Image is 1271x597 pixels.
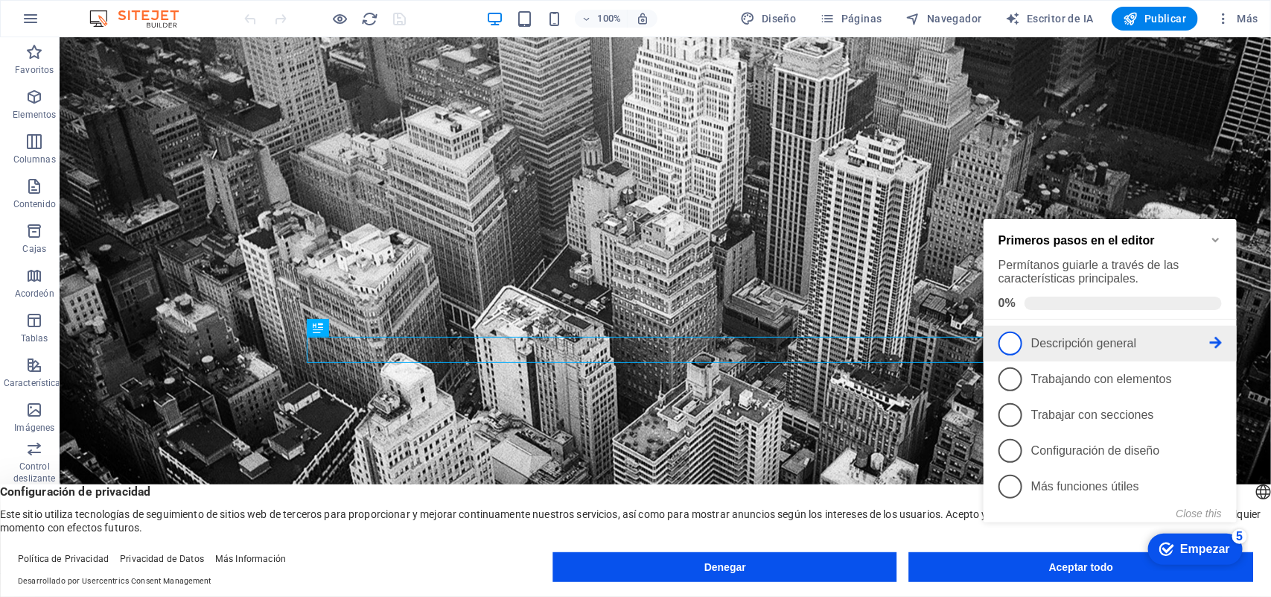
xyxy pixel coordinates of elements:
font: 5 [259,320,266,333]
font: Trabajar con secciones [54,199,176,212]
button: 100% [575,10,628,28]
button: Más [1210,7,1264,31]
font: Cajas [23,244,47,254]
button: Publicar [1112,7,1199,31]
button: Haga clic aquí para salir del modo de vista previa y continuar editando [331,10,349,28]
button: Navegador [900,7,988,31]
button: Páginas [815,7,888,31]
font: Tablas [21,333,48,344]
font: Más funciones útiles [54,271,162,283]
font: Escritor de IA [1027,13,1094,25]
font: Publicar [1144,13,1186,25]
li: Configuración de diseño [6,224,259,259]
i: Al cambiar el tamaño, se ajusta automáticamente el nivel de zoom para adaptarse al dispositivo el... [636,12,649,25]
font: Navegador [927,13,982,25]
li: Trabajar con secciones [6,188,259,224]
font: Contenido [13,199,56,209]
font: Más [1237,13,1258,25]
font: Empezar [203,333,252,346]
font: Configuración de diseño [54,235,182,247]
div: Empezar Quedan 5 elementos, 0 % completado [171,324,265,356]
font: Columnas [13,154,56,165]
font: Favoritos [15,65,54,75]
button: Close this [199,298,244,310]
li: Más funciones útiles [6,259,259,295]
font: Primeros pasos en el editor [21,25,177,37]
font: 0% [21,87,38,100]
font: Trabajando con elementos [54,163,194,176]
i: Recargar página [362,10,379,28]
font: Acordeón [15,288,54,299]
li: Trabajando con elementos [6,152,259,188]
button: Escritor de IA [1000,7,1100,31]
button: Diseño [735,7,803,31]
font: Diseño [762,13,796,25]
font: 100% [598,13,621,24]
font: Características [4,378,66,388]
li: Descripción general [6,116,259,152]
button: recargar [361,10,379,28]
font: Páginas [841,13,882,25]
font: Control deslizante [13,461,55,484]
font: Descripción general [54,127,159,140]
div: Diseño (Ctrl+Alt+Y) [735,7,803,31]
font: Permítanos guiarle a través de las características principales. [21,49,202,75]
div: Minimize checklist [232,25,244,37]
img: Logotipo del editor [86,10,197,28]
font: Imágenes [14,423,54,433]
font: Elementos [13,110,56,120]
